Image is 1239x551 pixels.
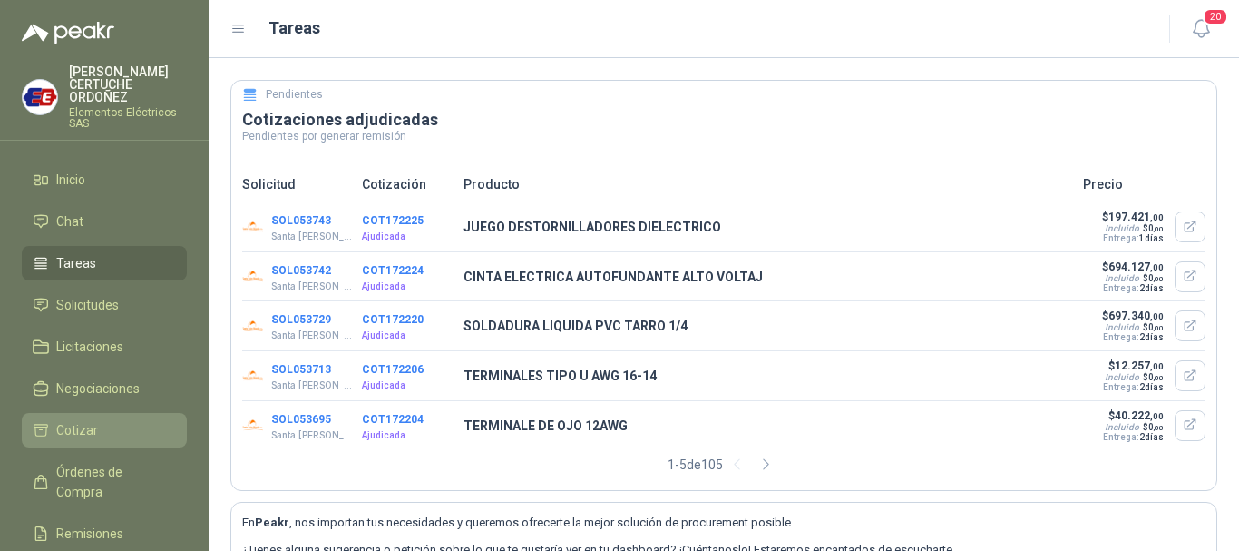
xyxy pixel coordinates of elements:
[271,280,354,294] p: Santa [PERSON_NAME]
[23,80,57,114] img: Company Logo
[56,253,96,273] span: Tareas
[266,86,323,103] h5: Pendientes
[56,212,83,231] span: Chat
[1115,359,1164,372] span: 12.257
[242,216,264,238] img: Company Logo
[271,329,354,343] p: Santa [PERSON_NAME]
[1150,212,1164,222] span: ,00
[56,524,123,544] span: Remisiones
[1101,409,1164,422] p: $
[362,264,424,277] button: COT172224
[463,366,1072,386] p: TERMINALES TIPO U AWG 16-14
[1105,273,1139,283] div: Incluido
[22,517,187,551] a: Remisiones
[271,264,331,277] button: SOL053742
[1105,422,1139,432] div: Incluido
[463,416,1072,436] p: TERMINALE DE OJO 12AWG
[56,379,140,398] span: Negociaciones
[1101,211,1164,223] p: $
[22,371,187,406] a: Negociaciones
[271,428,354,443] p: Santa [PERSON_NAME]
[1105,372,1139,382] div: Incluido
[1101,382,1164,392] p: Entrega:
[1150,311,1164,321] span: ,00
[1154,424,1164,432] span: ,00
[22,413,187,448] a: Cotizar
[463,217,1072,237] p: JUEGO DESTORNILLADORES DIELECTRICO
[362,214,424,227] button: COT172225
[1108,261,1164,273] span: 694.127
[56,462,170,502] span: Órdenes de Compra
[1148,422,1164,432] span: 0
[56,420,98,440] span: Cotizar
[242,109,1205,131] h3: Cotizaciones adjudicadas
[362,428,453,443] p: Ajudicada
[22,204,187,239] a: Chat
[1154,225,1164,233] span: ,00
[242,415,264,437] img: Company Logo
[362,379,453,393] p: Ajudicada
[362,313,424,326] button: COT172220
[463,267,1072,287] p: CINTA ELECTRICA AUTOFUNDANTE ALTO VOLTAJ
[22,162,187,197] a: Inicio
[1154,324,1164,332] span: ,00
[22,246,187,280] a: Tareas
[1185,13,1217,45] button: 20
[362,363,424,376] button: COT172206
[1101,332,1164,342] p: Entrega:
[463,174,1072,194] p: Producto
[1105,223,1139,233] div: Incluido
[242,365,264,387] img: Company Logo
[242,514,1205,532] p: En , nos importan tus necesidades y queremos ofrecerte la mejor solución de procurement posible.
[22,288,187,322] a: Solicitudes
[255,516,289,529] b: Peakr
[1143,372,1164,382] span: $
[1154,275,1164,283] span: ,00
[56,337,123,357] span: Licitaciones
[362,413,424,426] button: COT172204
[271,413,331,426] button: SOL053695
[1115,409,1164,422] span: 40.222
[668,450,781,479] div: 1 - 5 de 105
[1150,411,1164,421] span: ,00
[1150,361,1164,371] span: ,00
[1108,310,1164,322] span: 697.340
[271,214,331,227] button: SOL053743
[1139,332,1164,342] span: 2 días
[1083,174,1205,194] p: Precio
[1139,283,1164,293] span: 2 días
[1139,432,1164,442] span: 2 días
[1203,8,1228,25] span: 20
[362,280,453,294] p: Ajudicada
[1105,322,1139,332] div: Incluido
[1101,359,1164,372] p: $
[271,379,354,393] p: Santa [PERSON_NAME]
[1148,223,1164,233] span: 0
[271,230,354,244] p: Santa [PERSON_NAME]
[1139,382,1164,392] span: 2 días
[268,15,320,41] h1: Tareas
[1143,273,1164,283] span: $
[1143,322,1164,332] span: $
[362,174,453,194] p: Cotización
[69,107,187,129] p: Elementos Eléctricos SAS
[1101,233,1164,243] p: Entrega:
[242,315,264,337] img: Company Logo
[69,65,187,103] p: [PERSON_NAME] CERTUCHE ORDOÑEZ
[1148,273,1164,283] span: 0
[242,266,264,288] img: Company Logo
[56,170,85,190] span: Inicio
[271,363,331,376] button: SOL053713
[1108,211,1164,223] span: 197.421
[56,295,119,315] span: Solicitudes
[1139,233,1164,243] span: 1 días
[242,174,351,194] p: Solicitud
[242,131,1205,142] p: Pendientes por generar remisión
[271,313,331,326] button: SOL053729
[22,22,114,44] img: Logo peakr
[22,455,187,509] a: Órdenes de Compra
[1148,322,1164,332] span: 0
[1148,372,1164,382] span: 0
[1101,432,1164,442] p: Entrega:
[1150,262,1164,272] span: ,00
